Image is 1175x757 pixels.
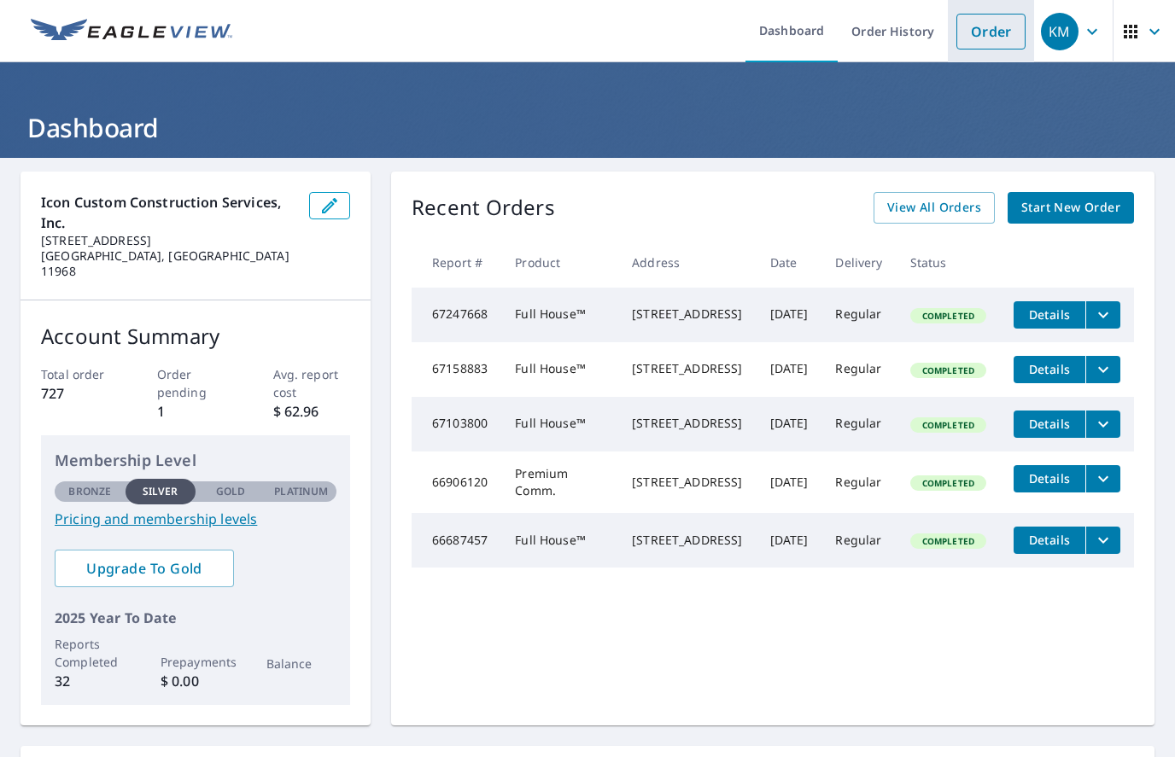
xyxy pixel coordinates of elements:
button: detailsBtn-67158883 [1014,356,1085,383]
div: [STREET_ADDRESS] [632,306,742,323]
p: Silver [143,484,178,499]
p: Order pending [157,365,235,401]
p: Account Summary [41,321,350,352]
p: 2025 Year To Date [55,608,336,628]
th: Status [897,237,1000,288]
p: Prepayments [161,653,231,671]
td: Regular [821,342,896,397]
span: Completed [912,535,985,547]
td: Full House™ [501,342,618,397]
td: [DATE] [757,397,822,451]
button: detailsBtn-66906120 [1014,465,1085,492]
td: [DATE] [757,342,822,397]
button: filesDropdownBtn-67103800 [1085,411,1120,438]
td: 67158883 [412,342,501,397]
p: Membership Level [55,449,336,472]
td: Regular [821,397,896,451]
p: Icon Custom Construction Services, Inc. [41,192,295,233]
a: Pricing and membership levels [55,509,336,529]
td: Full House™ [501,513,618,568]
div: [STREET_ADDRESS] [632,415,742,432]
span: Details [1024,470,1075,486]
p: [STREET_ADDRESS] [41,233,295,248]
p: Recent Orders [412,192,555,224]
span: Completed [912,310,985,322]
p: 727 [41,383,119,404]
span: View All Orders [887,197,981,218]
div: [STREET_ADDRESS] [632,474,742,491]
a: Start New Order [1008,192,1134,224]
p: Total order [41,365,119,383]
span: Details [1024,416,1075,432]
td: 67247668 [412,288,501,342]
h1: Dashboard [20,110,1155,145]
p: Reports Completed [55,635,126,671]
th: Address [618,237,756,288]
td: [DATE] [757,451,822,513]
p: Gold [216,484,245,499]
span: Start New Order [1021,197,1120,218]
div: [STREET_ADDRESS] [632,532,742,549]
a: Upgrade To Gold [55,550,234,587]
p: $ 62.96 [273,401,351,422]
p: Platinum [274,484,328,499]
th: Product [501,237,618,288]
th: Date [757,237,822,288]
button: filesDropdownBtn-66687457 [1085,527,1120,554]
span: Upgrade To Gold [68,559,220,578]
div: KM [1041,13,1079,50]
td: Full House™ [501,397,618,451]
td: Full House™ [501,288,618,342]
td: 67103800 [412,397,501,451]
p: 1 [157,401,235,422]
th: Report # [412,237,501,288]
p: 32 [55,671,126,691]
div: [STREET_ADDRESS] [632,360,742,377]
td: Premium Comm. [501,451,618,513]
td: 66906120 [412,451,501,513]
button: filesDropdownBtn-67247668 [1085,301,1120,329]
span: Completed [912,477,985,489]
span: Details [1024,306,1075,323]
th: Delivery [821,237,896,288]
td: Regular [821,451,896,513]
img: EV Logo [31,19,232,44]
p: Balance [266,655,337,673]
p: Bronze [68,484,111,499]
button: detailsBtn-67103800 [1014,411,1085,438]
p: [GEOGRAPHIC_DATA], [GEOGRAPHIC_DATA] 11968 [41,248,295,279]
td: [DATE] [757,288,822,342]
span: Completed [912,364,985,376]
td: Regular [821,513,896,568]
button: detailsBtn-67247668 [1014,301,1085,329]
button: filesDropdownBtn-67158883 [1085,356,1120,383]
p: $ 0.00 [161,671,231,691]
span: Completed [912,419,985,431]
td: 66687457 [412,513,501,568]
p: Avg. report cost [273,365,351,401]
a: View All Orders [874,192,995,224]
span: Details [1024,532,1075,548]
a: Order [956,14,1026,49]
td: Regular [821,288,896,342]
td: [DATE] [757,513,822,568]
button: filesDropdownBtn-66906120 [1085,465,1120,492]
button: detailsBtn-66687457 [1014,527,1085,554]
span: Details [1024,361,1075,377]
